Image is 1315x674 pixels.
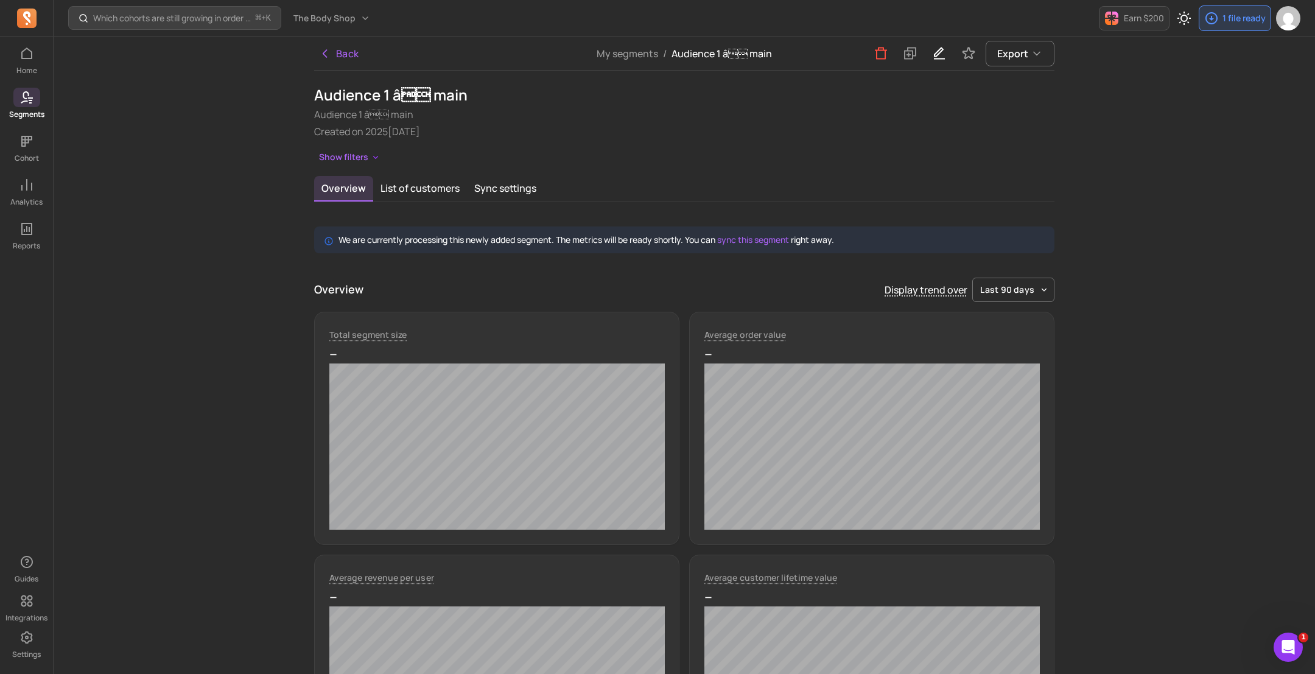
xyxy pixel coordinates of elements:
p: Cohort [15,153,39,163]
p: Home [16,66,37,75]
p: Guides [15,574,38,584]
span: Average customer lifetime value [704,572,837,583]
p: Settings [12,650,41,659]
p: -- [329,344,664,363]
button: Toggle favorite [956,41,981,66]
span: Average revenue per user [329,572,434,583]
canvas: chart [704,363,1040,530]
p: Overview [314,281,363,298]
p: -- [704,344,1039,363]
p: Segments [9,110,44,119]
h1: Audience 1 â main [314,85,1054,105]
button: Sync settings [467,176,544,200]
button: last 90 days [972,278,1054,302]
button: Overview [314,176,373,202]
kbd: ⌘ [255,11,262,26]
p: 1 file ready [1222,12,1266,24]
img: avatar [1276,6,1300,30]
iframe: Intercom live chat [1274,633,1303,662]
button: Guides [13,550,40,586]
p: Earn $200 [1124,12,1164,24]
span: Average order value [704,329,786,340]
p: Created on 2025[DATE] [314,124,1054,139]
span: last 90 days [980,284,1034,296]
button: Back [314,41,364,66]
button: Toggle dark mode [1172,6,1196,30]
p: Display trend over [885,283,967,297]
button: Earn $200 [1099,6,1169,30]
p: Analytics [10,197,43,207]
p: -- [704,587,1039,606]
span: / [658,47,672,60]
span: Export [997,46,1028,61]
p: Integrations [5,613,47,623]
button: List of customers [373,176,467,200]
p: Audience 1 â main [314,107,1054,122]
p: Reports [13,241,40,251]
button: Export [986,41,1054,66]
span: Total segment size [329,329,407,340]
p: Which cohorts are still growing in order volume or revenue? [93,12,251,24]
canvas: chart [329,363,665,530]
p: We are currently processing this newly added segment. The metrics will be ready shortly. You can ... [338,234,834,246]
span: The Body Shop [293,12,356,24]
a: My segments [597,47,658,60]
span: 1 [1299,633,1308,642]
button: The Body Shop [286,7,377,29]
a: sync this segment [717,234,789,245]
button: 1 file ready [1199,5,1271,31]
span: Audience 1 â main [672,47,772,60]
p: -- [329,587,664,606]
button: Which cohorts are still growing in order volume or revenue?⌘+K [68,6,281,30]
button: Show filters [314,149,385,166]
kbd: K [266,13,271,23]
span: + [256,12,271,24]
